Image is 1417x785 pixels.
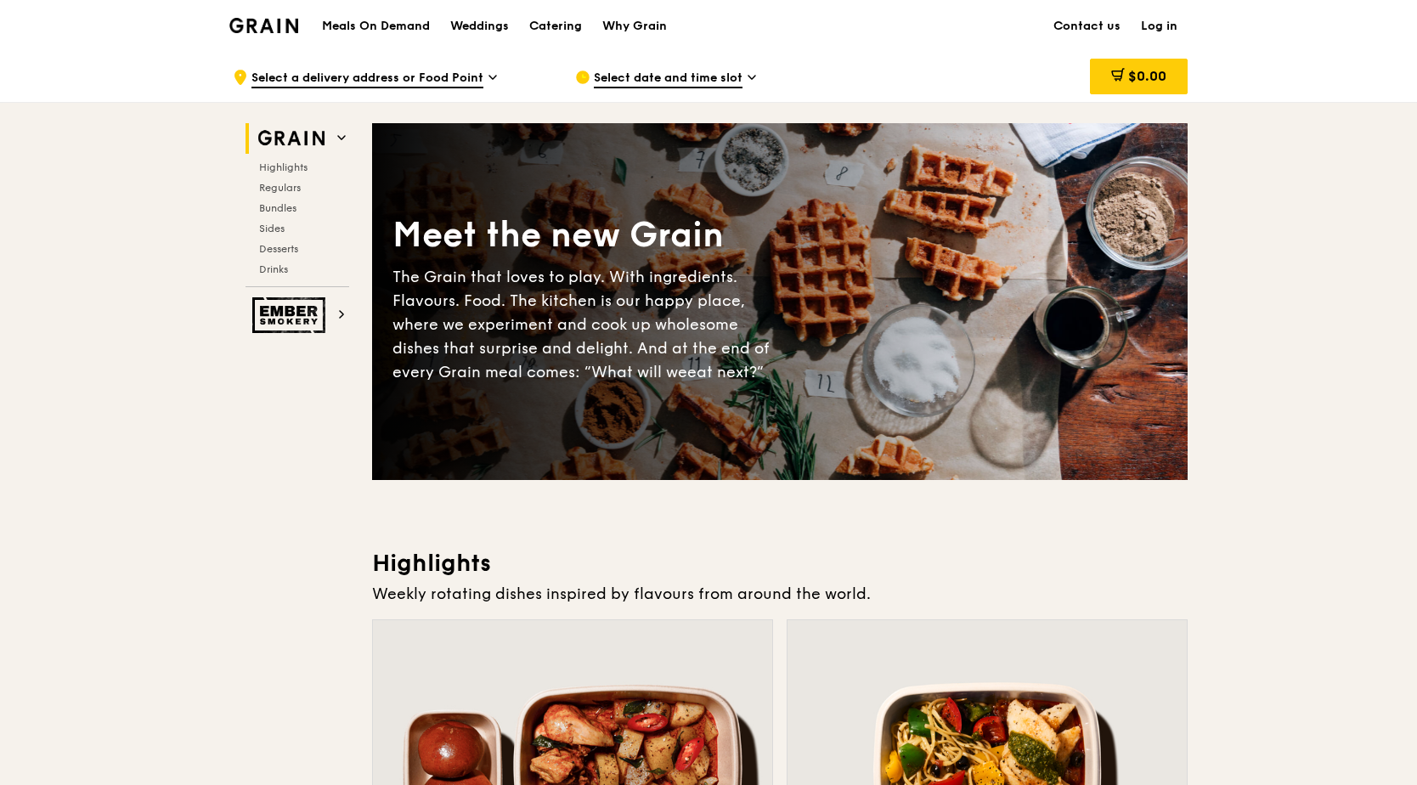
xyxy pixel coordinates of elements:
[602,1,667,52] div: Why Grain
[592,1,677,52] a: Why Grain
[450,1,509,52] div: Weddings
[392,212,780,258] div: Meet the new Grain
[259,202,296,214] span: Bundles
[372,582,1188,606] div: Weekly rotating dishes inspired by flavours from around the world.
[229,18,298,33] img: Grain
[322,18,430,35] h1: Meals On Demand
[1043,1,1131,52] a: Contact us
[594,70,742,88] span: Select date and time slot
[259,182,301,194] span: Regulars
[519,1,592,52] a: Catering
[687,363,764,381] span: eat next?”
[259,223,285,234] span: Sides
[251,70,483,88] span: Select a delivery address or Food Point
[252,297,330,333] img: Ember Smokery web logo
[259,243,298,255] span: Desserts
[259,161,308,173] span: Highlights
[259,263,288,275] span: Drinks
[392,265,780,384] div: The Grain that loves to play. With ingredients. Flavours. Food. The kitchen is our happy place, w...
[372,548,1188,579] h3: Highlights
[529,1,582,52] div: Catering
[1128,68,1166,84] span: $0.00
[252,123,330,154] img: Grain web logo
[1131,1,1188,52] a: Log in
[440,1,519,52] a: Weddings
